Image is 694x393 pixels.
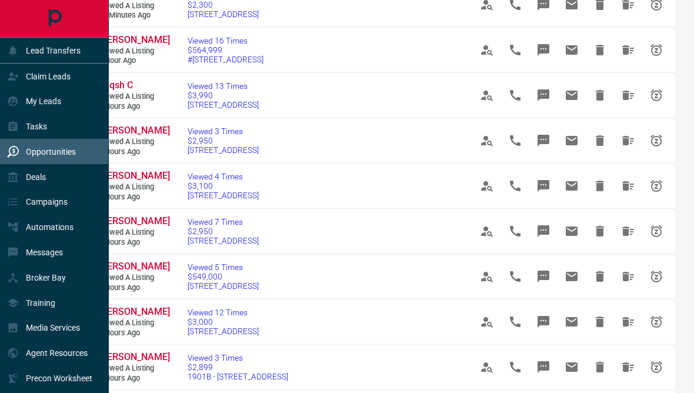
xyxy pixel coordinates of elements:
span: Snooze [642,308,670,336]
span: Email [558,217,586,245]
span: [PERSON_NAME] [99,34,170,45]
span: Viewed 4 Times [188,172,259,181]
a: Viewed 4 Times$3,100[STREET_ADDRESS] [188,172,259,200]
span: Viewed a Listing [99,137,169,147]
span: 5 hours ago [99,374,169,384]
a: Viewed 5 Times$549,000[STREET_ADDRESS] [188,262,259,291]
a: [PERSON_NAME] [99,261,169,273]
span: 3 hours ago [99,283,169,293]
span: Hide All from Anand V [614,353,642,381]
span: 1901B - [STREET_ADDRESS] [188,372,288,381]
span: Hide All from Anand V [614,172,642,200]
span: View Profile [473,36,501,64]
span: Viewed 12 Times [188,308,259,317]
span: 2 hours ago [99,147,169,157]
span: Snooze [642,172,670,200]
span: Taqsh C [99,79,133,91]
span: Message [529,262,558,291]
span: [STREET_ADDRESS] [188,236,259,245]
span: Message [529,308,558,336]
span: Call [501,262,529,291]
span: Email [558,36,586,64]
span: Email [558,81,586,109]
span: View Profile [473,308,501,336]
a: Viewed 12 Times$3,000[STREET_ADDRESS] [188,308,259,336]
span: [PERSON_NAME] [99,306,170,317]
span: Viewed a Listing [99,1,169,11]
span: [STREET_ADDRESS] [188,191,259,200]
span: Snooze [642,36,670,64]
span: [STREET_ADDRESS] [188,145,259,155]
span: $3,000 [188,317,259,327]
a: Taqsh C [99,79,169,92]
span: Message [529,217,558,245]
span: $2,899 [188,362,288,372]
span: Email [558,126,586,155]
span: Hide [586,217,614,245]
span: $2,950 [188,136,259,145]
span: [PERSON_NAME] [99,351,170,362]
span: 21 minutes ago [99,11,169,21]
span: $2,950 [188,227,259,236]
span: Viewed a Listing [99,92,169,102]
span: Snooze [642,262,670,291]
span: Message [529,353,558,381]
span: Snooze [642,353,670,381]
span: 1 hour ago [99,56,169,66]
span: Viewed 3 Times [188,126,259,136]
span: Snooze [642,81,670,109]
a: Viewed 13 Times$3,990[STREET_ADDRESS] [188,81,259,109]
span: [PERSON_NAME] [99,261,170,272]
span: Hide [586,353,614,381]
span: Call [501,81,529,109]
span: Message [529,172,558,200]
span: 2 hours ago [99,102,169,112]
span: Call [501,36,529,64]
span: View Profile [473,81,501,109]
span: View Profile [473,172,501,200]
span: Viewed a Listing [99,273,169,283]
span: 5 hours ago [99,328,169,338]
span: Viewed a Listing [99,318,169,328]
span: $549,000 [188,272,259,281]
span: Hide [586,81,614,109]
span: [STREET_ADDRESS] [188,327,259,336]
span: Viewed a Listing [99,46,169,56]
span: Viewed 13 Times [188,81,259,91]
span: Hide All from Anand V [614,308,642,336]
span: View Profile [473,262,501,291]
a: Viewed 3 Times$2,8991901B - [STREET_ADDRESS] [188,353,288,381]
span: Viewed a Listing [99,228,169,238]
span: Hide [586,36,614,64]
span: Call [501,172,529,200]
span: Hide All from Anand V [614,217,642,245]
span: [STREET_ADDRESS] [188,9,259,19]
span: [STREET_ADDRESS] [188,100,259,109]
a: [PERSON_NAME] [99,215,169,228]
span: Hide [586,308,614,336]
span: Hide All from Rana Bashir [614,262,642,291]
span: Viewed 3 Times [188,353,288,362]
span: Call [501,217,529,245]
a: [PERSON_NAME] [99,170,169,182]
span: $564,999 [188,45,263,55]
span: Hide [586,262,614,291]
span: 2 hours ago [99,192,169,202]
span: Hide [586,172,614,200]
span: $3,990 [188,91,259,100]
span: Hide All from Rana Bashir [614,36,642,64]
span: Snooze [642,126,670,155]
a: [PERSON_NAME] [99,306,169,318]
span: Viewed a Listing [99,182,169,192]
span: Snooze [642,217,670,245]
span: Message [529,81,558,109]
span: $3,100 [188,181,259,191]
a: Viewed 3 Times$2,950[STREET_ADDRESS] [188,126,259,155]
span: [PERSON_NAME] [99,170,170,181]
span: View Profile [473,126,501,155]
span: Email [558,308,586,336]
span: [PERSON_NAME] [99,125,170,136]
a: Viewed 7 Times$2,950[STREET_ADDRESS] [188,217,259,245]
span: Call [501,126,529,155]
span: [PERSON_NAME] [99,215,170,227]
